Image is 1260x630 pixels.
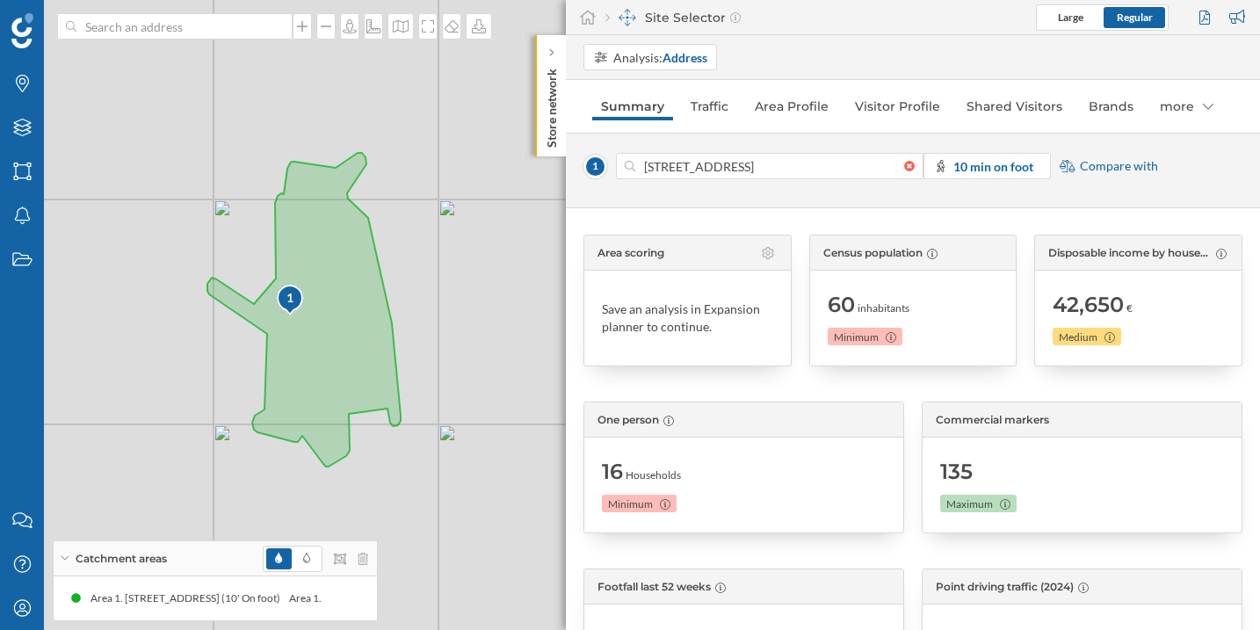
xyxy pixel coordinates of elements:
[936,579,1074,595] span: Point driving traffic (2024)
[828,291,855,319] span: 60
[543,62,561,148] p: Store network
[958,92,1071,120] a: Shared Visitors
[682,92,737,120] a: Traffic
[592,92,673,120] a: Summary
[76,551,167,567] span: Catchment areas
[823,245,923,261] span: Census population
[583,155,607,178] span: 1
[276,284,302,315] div: 1
[597,579,711,595] span: Footfall last 52 weeks
[834,329,879,345] span: Minimum
[1151,92,1222,120] div: more
[288,590,487,607] div: Area 1. [STREET_ADDRESS] (10' On foot)
[946,496,993,512] span: Maximum
[597,245,664,261] span: Area scoring
[626,467,681,483] span: Households
[276,284,306,318] img: pois-map-marker.svg
[608,496,653,512] span: Minimum
[1080,157,1158,175] span: Compare with
[936,412,1049,428] span: Commercial markers
[1048,245,1212,261] span: Disposable income by household
[858,301,909,316] span: inhabitants
[1080,92,1142,120] a: Brands
[613,48,707,67] div: Analysis:
[1053,291,1124,319] span: 42,650
[1126,301,1133,316] span: €
[276,289,305,307] div: 1
[940,458,973,486] span: 135
[953,159,1033,174] strong: 10 min on foot
[663,50,707,65] strong: Address
[846,92,949,120] a: Visitor Profile
[1117,11,1153,24] span: Regular
[602,458,623,486] span: 16
[597,412,659,428] span: One person
[746,92,837,120] a: Area Profile
[11,13,33,48] img: Geoblink Logo
[605,9,741,26] div: Site Selector
[90,590,288,607] div: Area 1. [STREET_ADDRESS] (10' On foot)
[602,301,773,336] div: Save an analysis in Expansion planner to continue.
[1058,11,1083,24] span: Large
[1059,329,1097,345] span: Medium
[619,9,636,26] img: dashboards-manager.svg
